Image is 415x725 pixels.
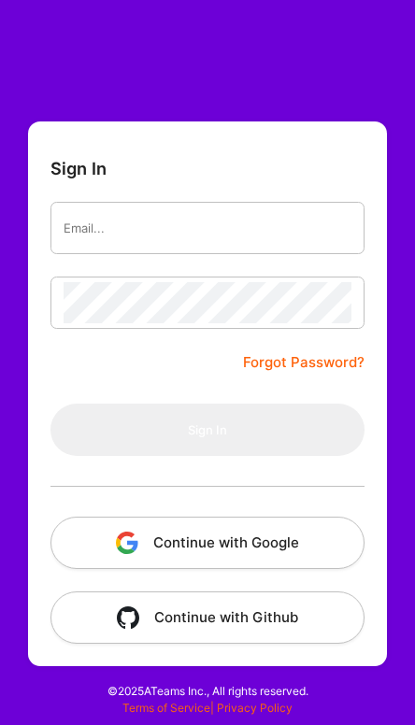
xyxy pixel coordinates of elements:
[50,404,365,456] button: Sign In
[122,701,210,715] a: Terms of Service
[50,159,107,179] h3: Sign In
[50,591,365,644] button: Continue with Github
[243,351,365,374] a: Forgot Password?
[50,517,365,569] button: Continue with Google
[122,701,293,715] span: |
[117,606,139,629] img: icon
[64,207,351,249] input: Email...
[217,701,293,715] a: Privacy Policy
[116,532,138,554] img: icon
